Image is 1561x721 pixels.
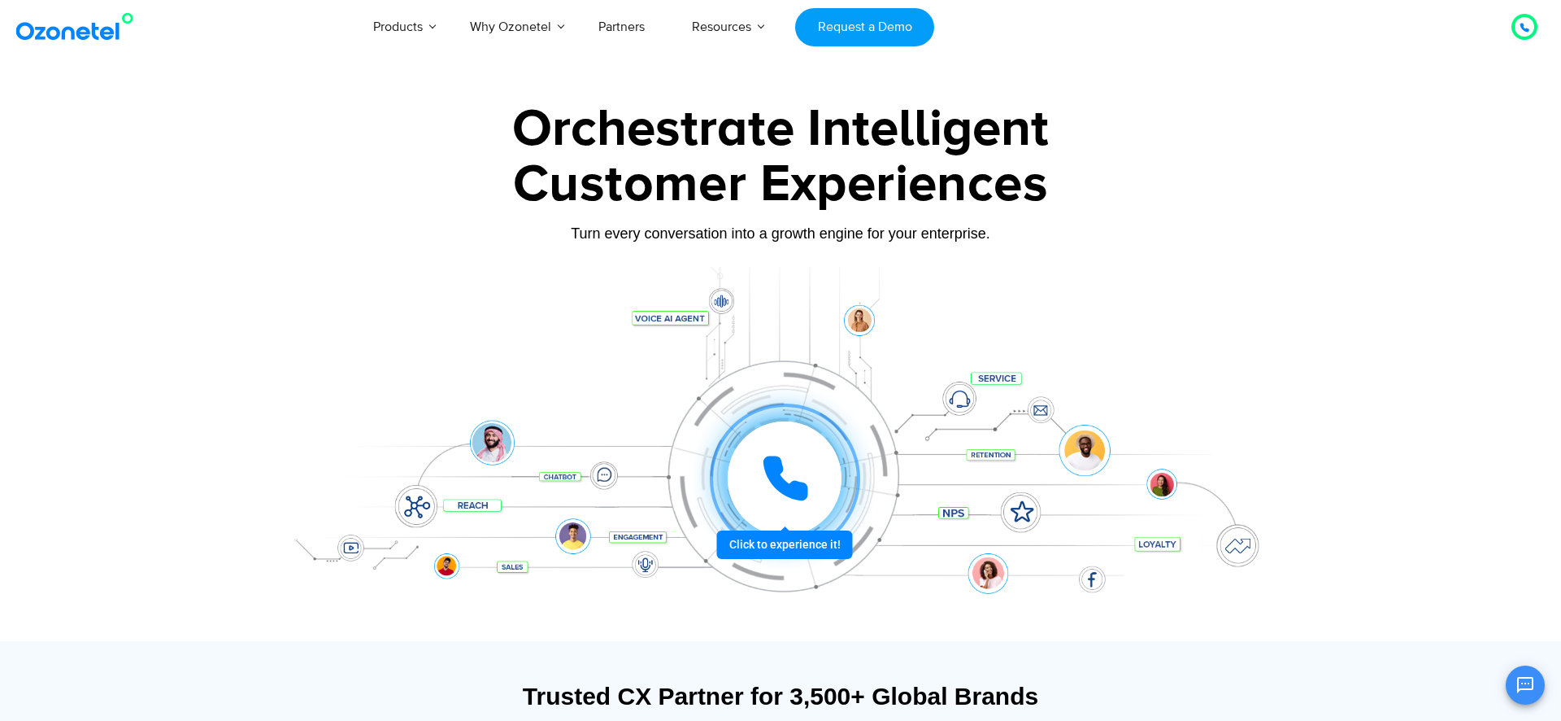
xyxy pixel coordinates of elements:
div: Customer Experiences [272,146,1289,224]
div: Orchestrate Intelligent [272,103,1289,155]
a: Request a Demo [795,8,934,46]
div: Turn every conversation into a growth engine for your enterprise. [272,225,1289,243]
button: Open chat [1506,666,1545,705]
div: Trusted CX Partner for 3,500+ Global Brands [280,682,1281,710]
